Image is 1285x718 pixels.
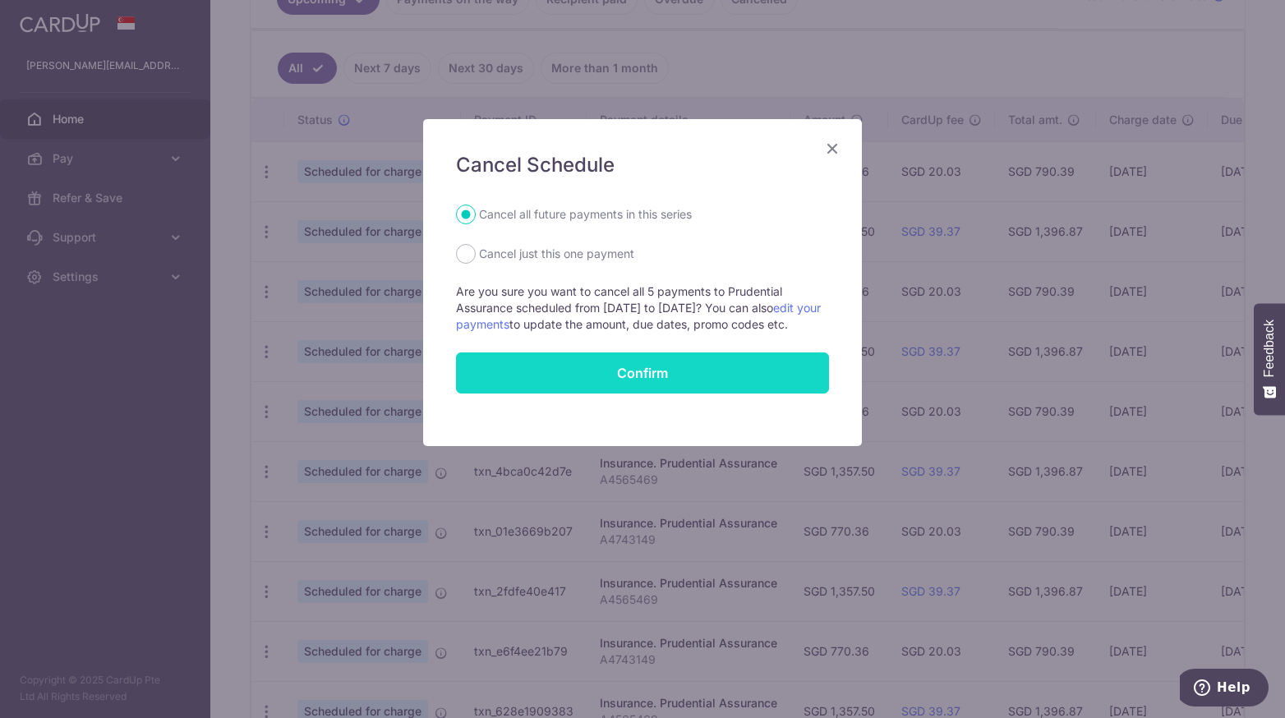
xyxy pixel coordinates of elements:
span: Feedback [1262,320,1277,377]
label: Cancel just this one payment [479,244,634,264]
p: Are you sure you want to cancel all 5 payments to Prudential Assurance scheduled from [DATE] to [... [456,283,829,333]
button: Confirm [456,352,829,394]
button: Feedback - Show survey [1254,303,1285,415]
iframe: Opens a widget where you can find more information [1180,669,1269,710]
button: Close [822,139,842,159]
h5: Cancel Schedule [456,152,829,178]
label: Cancel all future payments in this series [479,205,692,224]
